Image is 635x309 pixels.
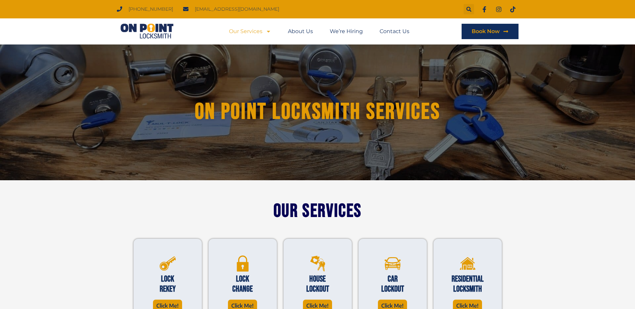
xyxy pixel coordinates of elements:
span: [EMAIL_ADDRESS][DOMAIN_NAME] [193,5,279,14]
a: Our Services [229,24,271,39]
h2: Residential Locksmith [450,274,485,294]
h2: Lock Rekey [150,274,185,294]
h2: House Lockout [300,274,335,294]
a: Book Now [462,24,519,39]
span: [PHONE_NUMBER] [127,5,173,14]
a: Contact Us [380,24,409,39]
h1: On Point Locksmith Services [137,99,498,124]
span: Book Now [472,29,500,34]
h2: Car Lockout [375,274,410,294]
a: About Us [288,24,313,39]
a: We’re Hiring [330,24,363,39]
h2: Our Services [130,204,505,219]
nav: Menu [229,24,409,39]
div: Search [464,4,474,14]
h2: Lock change [225,274,260,294]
